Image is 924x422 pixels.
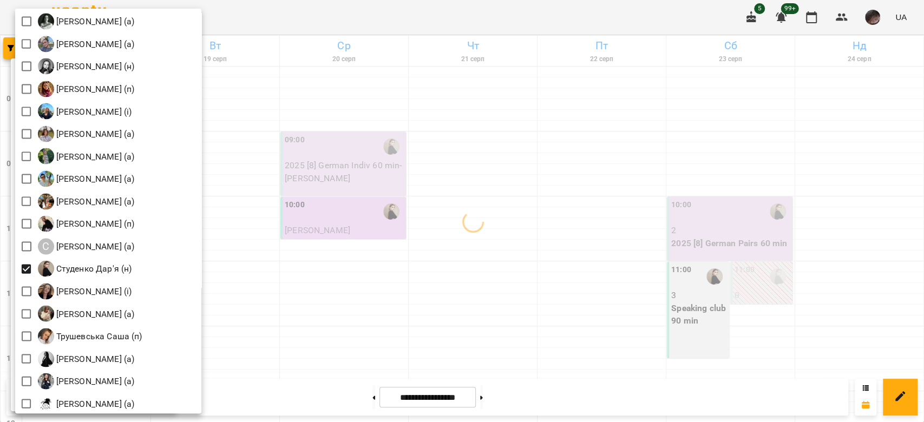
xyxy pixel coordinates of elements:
img: П [38,103,54,119]
img: Т [38,305,54,321]
p: [PERSON_NAME] (а) [54,240,135,253]
img: Ф [38,351,54,367]
p: [PERSON_NAME] (п) [54,82,135,95]
p: [PERSON_NAME] (а) [54,307,135,320]
a: С [PERSON_NAME] (і) [38,283,132,299]
a: Ф [PERSON_NAME] (а) [38,351,135,367]
a: О [PERSON_NAME] (а) [38,13,135,29]
p: Студенко Дар'я (н) [54,262,132,275]
a: П [PERSON_NAME] (і) [38,103,132,119]
p: [PERSON_NAME] (а) [54,127,135,140]
div: С [38,238,54,254]
a: С [PERSON_NAME] (а) [38,193,135,209]
a: С [PERSON_NAME] (а) [38,238,135,254]
p: [PERSON_NAME] (а) [54,397,135,410]
p: Трушевська Саша (п) [54,329,142,342]
a: Р [PERSON_NAME] (а) [38,170,135,187]
div: Ряба Надія Федорівна (а) [38,148,135,164]
a: П [PERSON_NAME] (п) [38,81,135,97]
a: Х [PERSON_NAME] (а) [38,373,135,389]
a: П [PERSON_NAME] (а) [38,36,135,52]
a: Ц [PERSON_NAME] (а) [38,395,135,412]
div: Петрук Дар'я (п) [38,81,135,97]
p: [PERSON_NAME] (а) [54,352,135,365]
img: П [38,81,54,97]
p: [PERSON_NAME] (а) [54,150,135,163]
img: Р [38,148,54,164]
a: С Студенко Дар'я (н) [38,260,132,276]
a: Р [PERSON_NAME] (а) [38,148,135,164]
p: [PERSON_NAME] (а) [54,374,135,387]
div: Семенюк Таїсія Олександрівна (а) [38,193,135,209]
a: С [PERSON_NAME] (п) [38,215,135,232]
img: Х [38,373,54,389]
div: Трушевська Саша (п) [38,328,142,344]
img: С [38,283,54,299]
img: О [38,13,54,29]
img: П [38,58,54,74]
img: С [38,193,54,209]
a: Р [PERSON_NAME] (а) [38,126,135,142]
p: [PERSON_NAME] (а) [54,37,135,50]
div: Целуйко Анастасія (а) [38,395,135,412]
p: [PERSON_NAME] (і) [54,105,132,118]
div: Фрунзе Валентина Сергіївна (а) [38,351,135,367]
div: Тиндик-Павлова Іванна Марʼянівна (а) [38,305,135,321]
div: Романишин Юлія (а) [38,126,135,142]
div: Першина Валерія Андріївна (н) [38,58,135,74]
a: Т Трушевська Саша (п) [38,328,142,344]
a: П [PERSON_NAME] (н) [38,58,135,74]
img: П [38,36,54,52]
img: Р [38,126,54,142]
p: [PERSON_NAME] (а) [54,172,135,185]
div: Поліщук Анна Сергіївна (і) [38,103,132,119]
div: Студенко Дар'я (н) [38,260,132,276]
p: [PERSON_NAME] (п) [54,217,135,230]
div: Ольга Гелівер (а) [38,13,135,29]
img: Т [38,328,54,344]
div: Стецюк Ілона (а) [38,238,135,254]
a: Т [PERSON_NAME] (а) [38,305,135,321]
div: Павленко Світлана (а) [38,36,135,52]
div: Рябков Владислав Олегович (а) [38,170,135,187]
p: [PERSON_NAME] (а) [54,195,135,208]
p: [PERSON_NAME] (а) [54,15,135,28]
img: Р [38,170,54,187]
div: Хижняк Марія Сергіївна (а) [38,373,135,389]
p: [PERSON_NAME] (і) [54,285,132,298]
div: Софія Рачинська (п) [38,215,135,232]
img: С [38,215,54,232]
p: [PERSON_NAME] (н) [54,60,135,72]
img: Ц [38,395,54,412]
img: С [38,260,54,276]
